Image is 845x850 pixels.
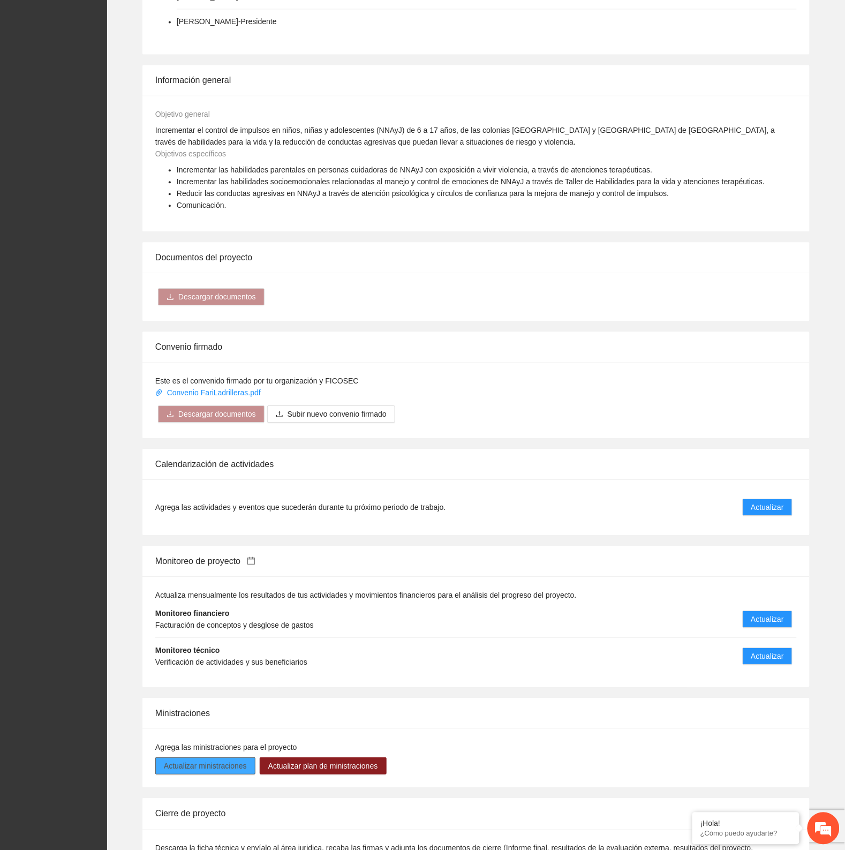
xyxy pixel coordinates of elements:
[240,556,255,566] a: calendar
[155,377,359,385] span: Este es el convenido firmado por tu organización y FICOSEC
[743,499,793,516] button: Actualizar
[276,410,283,419] span: upload
[164,760,247,772] span: Actualizar ministraciones
[158,405,265,423] button: downloadDescargar documentos
[288,408,387,420] span: Subir nuevo convenio firmado
[5,292,204,330] textarea: Escriba su mensaje y pulse “Intro”
[62,143,148,251] span: Estamos en línea.
[155,389,163,396] span: paper-clip
[155,591,577,599] span: Actualiza mensualmente los resultados de tus actividades y movimientos financieros para el anális...
[700,819,791,828] div: ¡Hola!
[155,65,797,95] div: Información general
[155,743,297,751] span: Agrega las ministraciones para el proyecto
[167,410,174,419] span: download
[155,621,314,629] span: Facturación de conceptos y desglose de gastos
[751,501,784,513] span: Actualizar
[167,293,174,302] span: download
[177,201,227,209] span: Comunicación.
[751,650,784,662] span: Actualizar
[155,609,229,618] strong: Monitoreo financiero
[267,405,395,423] button: uploadSubir nuevo convenio firmado
[155,757,255,774] button: Actualizar ministraciones
[177,177,765,186] span: Incrementar las habilidades socioemocionales relacionadas al manejo y control de emociones de NNA...
[247,556,255,565] span: calendar
[158,288,265,305] button: downloadDescargar documentos
[743,611,793,628] button: Actualizar
[155,449,797,479] div: Calendarización de actividades
[751,613,784,625] span: Actualizar
[56,55,180,69] div: Chatee con nosotros ahora
[178,408,256,420] span: Descargar documentos
[177,166,652,174] span: Incrementar las habilidades parentales en personas cuidadoras de NNAyJ con exposición a vivir vio...
[260,757,387,774] button: Actualizar plan de ministraciones
[178,291,256,303] span: Descargar documentos
[155,149,226,158] span: Objetivos específicos
[176,5,201,31] div: Minimizar ventana de chat en vivo
[267,410,395,418] span: uploadSubir nuevo convenio firmado
[155,501,446,513] span: Agrega las actividades y eventos que sucederán durante tu próximo periodo de trabajo.
[155,388,263,397] a: Convenio FariLadrilleras.pdf
[155,798,797,829] div: Cierre de proyecto
[260,762,387,770] a: Actualizar plan de ministraciones
[177,189,669,198] span: Reducir las conductas agresivas en NNAyJ a través de atención psicológica y círculos de confianza...
[155,646,220,655] strong: Monitoreo técnico
[743,648,793,665] button: Actualizar
[155,698,797,728] div: Ministraciones
[177,16,277,27] li: [PERSON_NAME] - Presidente
[155,242,797,273] div: Documentos del proyecto
[268,760,378,772] span: Actualizar plan de ministraciones
[700,830,791,838] p: ¿Cómo puedo ayudarte?
[155,546,797,576] div: Monitoreo de proyecto
[155,126,775,146] span: Incrementar el control de impulsos en niños, niñas y adolescentes (NNAyJ) de 6 a 17 años, de las ...
[155,762,255,770] a: Actualizar ministraciones
[155,332,797,362] div: Convenio firmado
[155,110,210,118] span: Objetivo general
[155,658,307,666] span: Verificación de actividades y sus beneficiarios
